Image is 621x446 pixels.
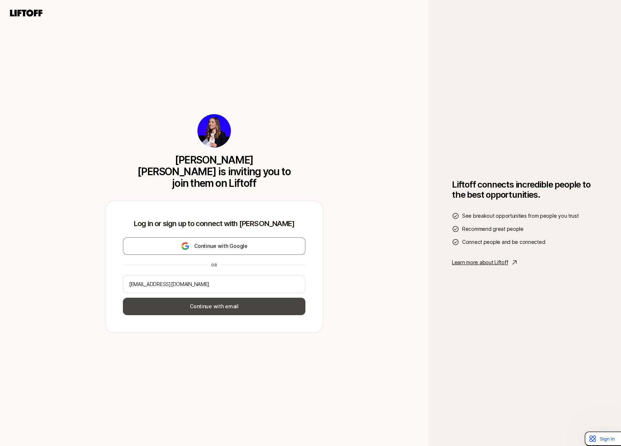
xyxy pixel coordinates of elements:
[452,258,508,267] p: Learn more about Liftoff
[123,298,305,315] button: Continue with email
[462,225,524,233] span: Recommend great people
[462,238,545,246] span: Connect people and be connected
[208,262,220,268] div: or
[197,114,231,148] img: 891135f0_4162_4ff7_9523_6dcedf045379.jpg
[452,258,597,267] a: Learn more about Liftoff
[123,237,305,255] button: Continue with Google
[181,242,190,250] img: google-logo
[135,154,293,189] p: [PERSON_NAME] [PERSON_NAME] is inviting you to join them on Liftoff
[123,218,305,229] p: Log in or sign up to connect with [PERSON_NAME]
[462,212,579,220] span: See breakout opportunities from people you trust
[129,280,299,289] input: Your personal email address
[452,180,597,200] h1: Liftoff connects incredible people to the best opportunities.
